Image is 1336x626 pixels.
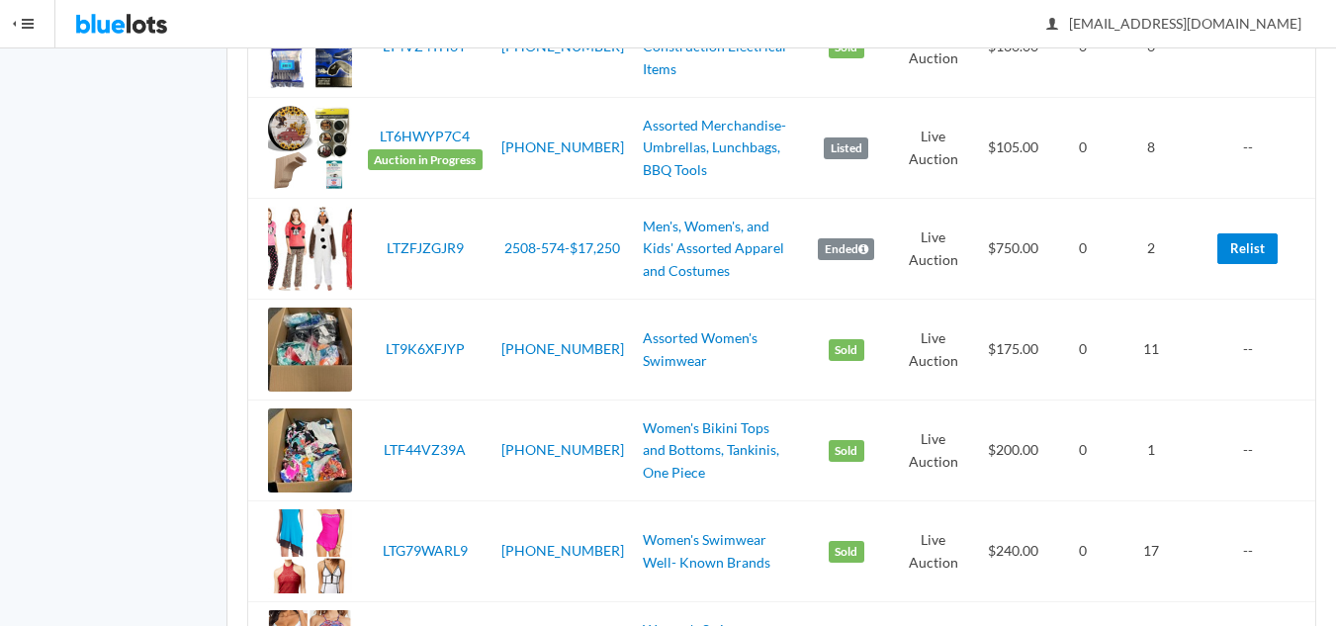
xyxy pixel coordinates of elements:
td: Live Auction [897,501,969,602]
a: Men's, Women's, and Kids' Assorted Apparel and Costumes [643,218,784,279]
a: [PHONE_NUMBER] [501,340,624,357]
a: Assorted Women's Swimwear [643,329,757,369]
td: -- [1193,98,1315,199]
a: [PHONE_NUMBER] [501,542,624,559]
td: 8 [1110,98,1193,199]
td: 2 [1110,199,1193,300]
td: 0 [1056,501,1110,602]
label: Sold [829,440,864,462]
td: 0 [1056,199,1110,300]
td: 11 [1110,300,1193,401]
a: LT9K6XFJYP [386,340,465,357]
a: Assorted Merchandise-Umbrellas, Lunchbags, BBQ Tools [643,117,786,178]
td: -- [1193,401,1315,501]
label: Listed [824,137,868,159]
a: 2508-574-$17,250 [504,239,620,256]
a: Auto Parts & Construction Electrical Items [643,16,786,77]
td: Live Auction [897,300,969,401]
td: Live Auction [897,401,969,501]
a: LT6HWYP7C4 [380,128,470,144]
span: [EMAIL_ADDRESS][DOMAIN_NAME] [1047,15,1301,32]
label: Sold [829,541,864,563]
label: Ended [818,238,874,260]
td: $200.00 [969,401,1056,501]
td: 1 [1110,401,1193,501]
label: Sold [829,37,864,58]
a: LTF44VZ39A [384,441,466,458]
label: Sold [829,339,864,361]
td: 0 [1056,401,1110,501]
span: Auction in Progress [368,149,483,171]
a: Relist [1217,233,1278,264]
a: [PHONE_NUMBER] [501,441,624,458]
ion-icon: person [1042,16,1062,35]
a: [PHONE_NUMBER] [501,138,624,155]
td: -- [1193,300,1315,401]
td: 0 [1056,98,1110,199]
a: LTZFJZGJR9 [387,239,464,256]
td: $175.00 [969,300,1056,401]
a: Women's Swimwear Well- Known Brands [643,531,770,571]
td: 0 [1056,300,1110,401]
a: Women's Bikini Tops and Bottoms, Tankinis, One Piece [643,419,779,481]
td: 17 [1110,501,1193,602]
td: Live Auction [897,199,969,300]
a: LTG79WARL9 [383,542,468,559]
td: $240.00 [969,501,1056,602]
td: Live Auction [897,98,969,199]
td: $105.00 [969,98,1056,199]
td: -- [1193,501,1315,602]
td: $750.00 [969,199,1056,300]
